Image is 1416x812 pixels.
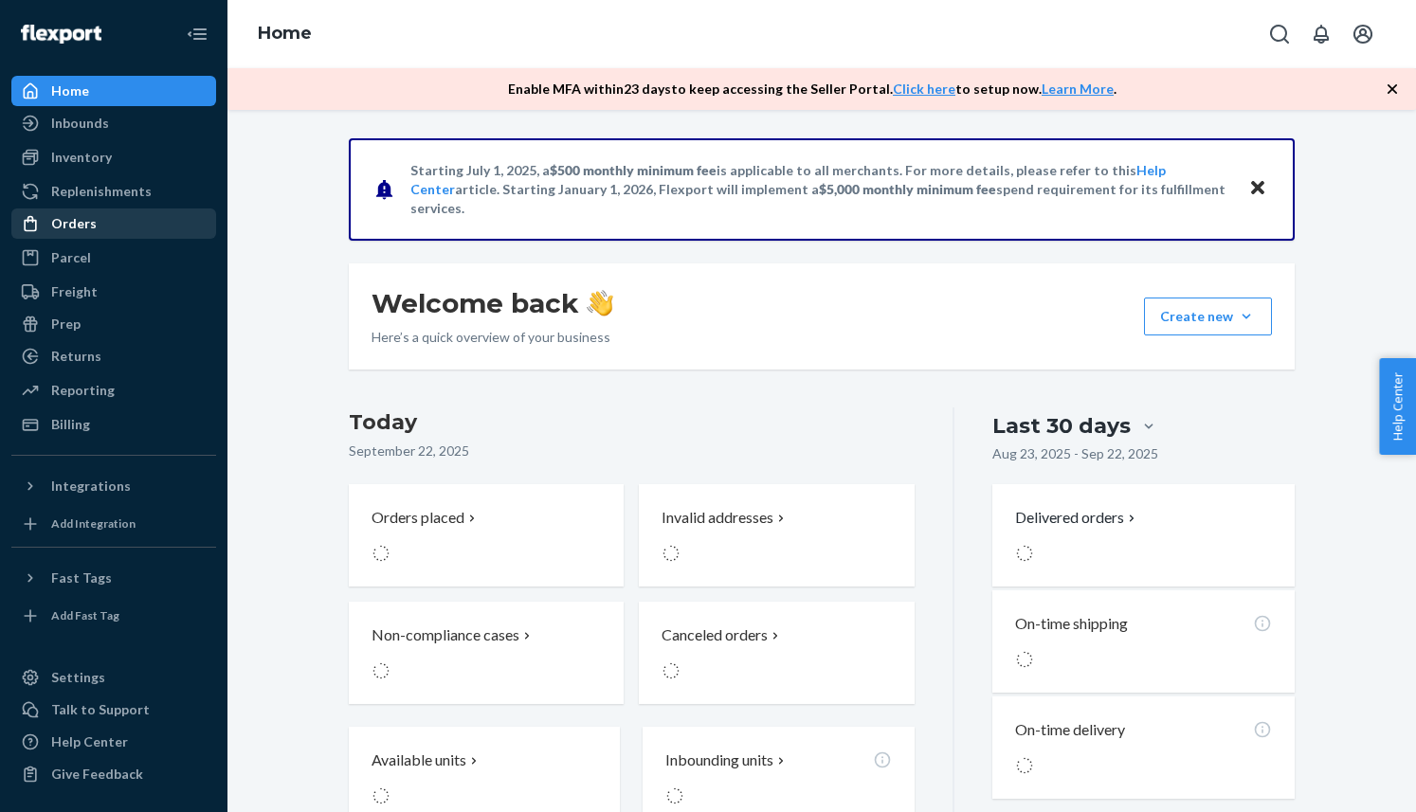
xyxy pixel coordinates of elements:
[11,375,216,406] a: Reporting
[372,286,613,320] h1: Welcome back
[372,507,464,529] p: Orders placed
[21,25,101,44] img: Flexport logo
[893,81,955,97] a: Click here
[639,602,914,704] button: Canceled orders
[349,484,624,586] button: Orders placed
[11,108,216,138] a: Inbounds
[51,668,105,687] div: Settings
[349,407,915,438] h3: Today
[51,315,81,334] div: Prep
[11,176,216,207] a: Replenishments
[11,727,216,757] a: Help Center
[258,23,312,44] a: Home
[639,484,914,586] button: Invalid addresses
[51,214,97,233] div: Orders
[1245,175,1270,203] button: Close
[11,759,216,789] button: Give Feedback
[992,411,1131,441] div: Last 30 days
[178,15,216,53] button: Close Navigation
[410,161,1230,218] p: Starting July 1, 2025, a is applicable to all merchants. For more details, please refer to this a...
[51,148,112,167] div: Inventory
[1015,613,1128,635] p: On-time shipping
[11,509,216,539] a: Add Integration
[11,277,216,307] a: Freight
[243,7,327,62] ol: breadcrumbs
[11,662,216,693] a: Settings
[1302,15,1340,53] button: Open notifications
[1015,507,1139,529] button: Delivered orders
[11,471,216,501] button: Integrations
[11,601,216,631] a: Add Fast Tag
[51,182,152,201] div: Replenishments
[11,341,216,371] a: Returns
[372,749,466,771] p: Available units
[11,409,216,440] a: Billing
[992,444,1158,463] p: Aug 23, 2025 - Sep 22, 2025
[51,114,109,133] div: Inbounds
[51,248,91,267] div: Parcel
[51,568,112,587] div: Fast Tags
[349,442,915,460] p: September 22, 2025
[1379,358,1416,455] button: Help Center
[508,80,1116,99] p: Enable MFA within 23 days to keep accessing the Seller Portal. to setup now. .
[587,290,613,316] img: hand-wave emoji
[1042,81,1114,97] a: Learn More
[11,695,216,725] button: Talk to Support
[1015,719,1125,741] p: On-time delivery
[349,602,624,704] button: Non-compliance cases
[11,208,216,239] a: Orders
[1344,15,1382,53] button: Open account menu
[1144,298,1272,335] button: Create new
[51,477,131,496] div: Integrations
[11,142,216,172] a: Inventory
[51,515,136,532] div: Add Integration
[11,309,216,339] a: Prep
[1261,15,1298,53] button: Open Search Box
[662,624,768,646] p: Canceled orders
[51,282,98,301] div: Freight
[662,507,773,529] p: Invalid addresses
[69,13,108,30] span: Chat
[372,624,519,646] p: Non-compliance cases
[51,607,119,623] div: Add Fast Tag
[51,381,115,400] div: Reporting
[819,181,996,197] span: $5,000 monthly minimum fee
[51,732,128,751] div: Help Center
[51,347,101,366] div: Returns
[51,415,90,434] div: Billing
[11,563,216,593] button: Fast Tags
[51,81,89,100] div: Home
[665,749,773,771] p: Inbounding units
[11,76,216,106] a: Home
[51,700,150,719] div: Talk to Support
[51,765,143,784] div: Give Feedback
[550,162,717,178] span: $500 monthly minimum fee
[372,328,613,347] p: Here’s a quick overview of your business
[11,243,216,273] a: Parcel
